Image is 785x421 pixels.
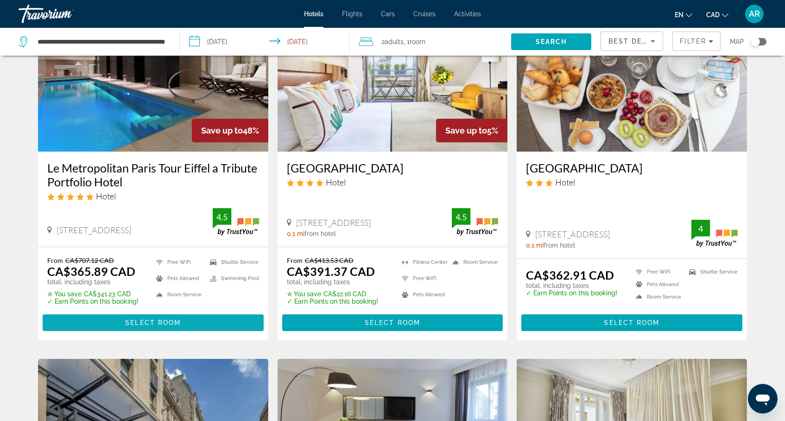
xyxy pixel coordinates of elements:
[404,35,425,48] span: , 1
[445,126,487,135] span: Save up to
[47,290,139,298] p: CA$341.23 CAD
[47,191,259,201] div: 5 star Hotel
[342,10,362,18] a: Flights
[536,38,567,45] span: Search
[287,177,499,187] div: 4 star Hotel
[544,242,575,249] span: from hotel
[631,268,684,276] li: Free WiFi
[706,8,728,21] button: Change currency
[43,314,264,331] button: Select Room
[749,9,760,19] span: AR
[304,230,336,237] span: from hotel
[742,4,766,24] button: User Menu
[397,289,448,300] li: Pets Allowed
[748,384,778,414] iframe: Button to launch messaging window
[608,36,655,47] mat-select: Sort by
[192,119,268,142] div: 48%
[47,290,82,298] span: ✮ You save
[287,256,303,264] span: From
[521,314,742,331] button: Select Room
[282,314,503,331] button: Select Room
[282,317,503,327] a: Select Room
[526,289,617,297] p: ✓ Earn Points on this booking!
[521,317,742,327] a: Select Room
[287,161,499,175] a: [GEOGRAPHIC_DATA]
[278,3,508,152] img: Plaza Tour Eiffel Hotel
[205,273,259,284] li: Swimming Pool
[535,229,610,239] span: [STREET_ADDRESS]
[397,273,448,284] li: Free WiFi
[365,319,420,326] span: Select Room
[152,256,205,268] li: Free WiFi
[555,177,575,187] span: Hotel
[454,10,481,18] a: Activities
[385,38,404,45] span: Adults
[96,191,116,201] span: Hotel
[452,211,470,223] div: 4.5
[730,35,744,48] span: Map
[43,317,264,327] a: Select Room
[675,11,684,19] span: en
[287,264,375,278] ins: CA$391.37 CAD
[526,282,617,289] p: total, including taxes
[672,32,721,51] button: Filters
[47,256,63,264] span: From
[47,161,259,189] a: Le Metropolitan Paris Tour Eiffel a Tribute Portfolio Hotel
[152,289,205,300] li: Room Service
[65,256,114,264] del: CA$707.12 CAD
[631,281,684,288] li: Pets Allowed
[152,273,205,284] li: Pets Allowed
[213,211,231,223] div: 4.5
[125,319,181,326] span: Select Room
[448,256,498,268] li: Room Service
[326,177,346,187] span: Hotel
[691,220,738,247] img: TrustYou guest rating badge
[526,268,614,282] ins: CA$362.91 CAD
[680,38,706,45] span: Filter
[180,28,350,56] button: Select check in and out date
[201,126,243,135] span: Save up to
[452,208,498,236] img: TrustYou guest rating badge
[526,242,544,249] span: 0.1 mi
[436,119,507,142] div: 5%
[47,298,139,305] p: ✓ Earn Points on this booking!
[604,319,660,326] span: Select Room
[213,208,259,236] img: TrustYou guest rating badge
[397,256,448,268] li: Fitness Center
[631,293,684,301] li: Room Service
[684,268,738,276] li: Shuttle Service
[296,217,371,228] span: [STREET_ADDRESS]
[517,3,747,152] img: Hotel Longchamp Elysees
[205,256,259,268] li: Shuttle Service
[511,33,592,50] button: Search
[526,161,738,175] a: [GEOGRAPHIC_DATA]
[47,264,135,278] ins: CA$365.89 CAD
[413,10,436,18] a: Cruises
[410,38,425,45] span: Room
[287,290,378,298] p: CA$22.16 CAD
[691,223,710,234] div: 4
[526,177,738,187] div: 3 star Hotel
[304,10,323,18] a: Hotels
[350,28,511,56] button: Travelers: 2 adults, 0 children
[305,256,354,264] del: CA$413.53 CAD
[706,11,720,19] span: CAD
[38,3,268,152] img: Le Metropolitan Paris Tour Eiffel a Tribute Portfolio Hotel
[287,278,378,286] p: total, including taxes
[19,2,111,26] a: Travorium
[381,35,404,48] span: 2
[57,225,131,235] span: [STREET_ADDRESS]
[287,230,304,237] span: 0.1 mi
[287,298,378,305] p: ✓ Earn Points on this booking!
[381,10,395,18] a: Cars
